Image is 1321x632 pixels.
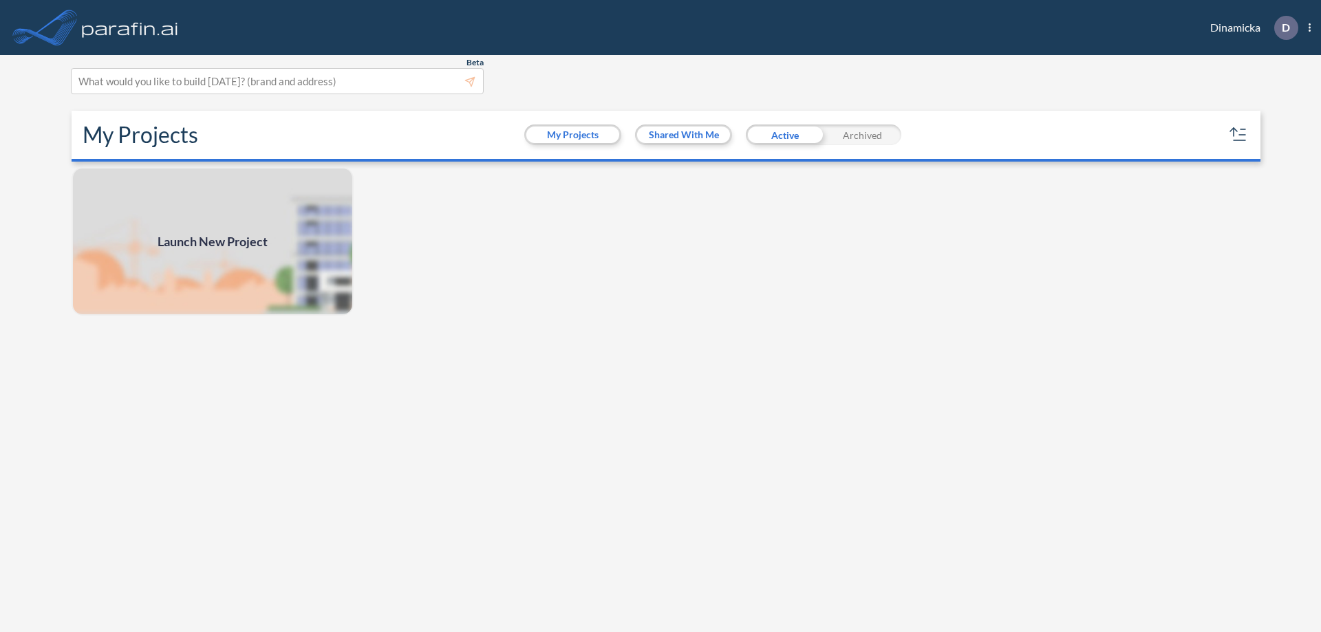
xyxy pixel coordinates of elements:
[746,124,824,145] div: Active
[83,122,198,148] h2: My Projects
[79,14,181,41] img: logo
[72,167,354,316] a: Launch New Project
[466,57,484,68] span: Beta
[72,167,354,316] img: add
[1282,21,1290,34] p: D
[1190,16,1311,40] div: Dinamicka
[526,127,619,143] button: My Projects
[824,124,901,145] div: Archived
[158,232,268,251] span: Launch New Project
[637,127,730,143] button: Shared With Me
[1227,124,1249,146] button: sort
